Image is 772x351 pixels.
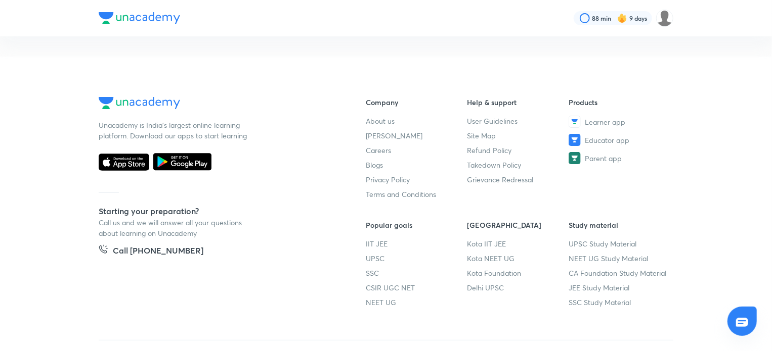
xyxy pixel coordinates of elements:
a: Educator app [569,134,670,146]
img: Company Logo [99,12,180,24]
a: NEET UG [366,297,467,308]
p: Unacademy is India’s largest online learning platform. Download our apps to start learning [99,120,250,141]
a: Takedown Policy [467,160,569,170]
h6: [GEOGRAPHIC_DATA] [467,220,569,230]
img: Company Logo [99,97,180,109]
a: Site Map [467,130,569,141]
span: Careers [366,145,391,156]
span: Learner app [585,117,625,127]
h5: Call [PHONE_NUMBER] [113,244,203,259]
a: IIT JEE [366,238,467,249]
img: Educator app [569,134,581,146]
h6: Help & support [467,97,569,108]
a: Call [PHONE_NUMBER] [99,244,203,259]
a: SSC Study Material [569,297,670,308]
a: UPSC [366,253,467,264]
a: CA Foundation Study Material [569,268,670,278]
img: Sumaiyah Hyder [656,10,673,27]
a: Careers [366,145,467,156]
a: User Guidelines [467,116,569,126]
a: Grievance Redressal [467,174,569,185]
a: Learner app [569,116,670,128]
a: CSIR UGC NET [366,282,467,293]
h6: Products [569,97,670,108]
h6: Popular goals [366,220,467,230]
a: About us [366,116,467,126]
a: NEET UG Study Material [569,253,670,264]
a: UPSC Study Material [569,238,670,249]
img: Learner app [569,116,581,128]
img: streak [617,13,627,23]
a: Terms and Conditions [366,189,467,199]
a: Delhi UPSC [467,282,569,293]
h6: Company [366,97,467,108]
a: JEE Study Material [569,282,670,293]
p: Call us and we will answer all your questions about learning on Unacademy [99,217,250,238]
a: Kota IIT JEE [467,238,569,249]
a: Kota Foundation [467,268,569,278]
a: Kota NEET UG [467,253,569,264]
span: Parent app [585,153,622,164]
h6: Study material [569,220,670,230]
a: SSC [366,268,467,278]
span: Educator app [585,135,629,145]
a: [PERSON_NAME] [366,130,467,141]
img: Parent app [569,152,581,164]
a: Blogs [366,160,467,170]
h5: Starting your preparation? [99,205,333,217]
a: Refund Policy [467,145,569,156]
a: Parent app [569,152,670,164]
a: Company Logo [99,97,333,112]
a: Privacy Policy [366,174,467,185]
